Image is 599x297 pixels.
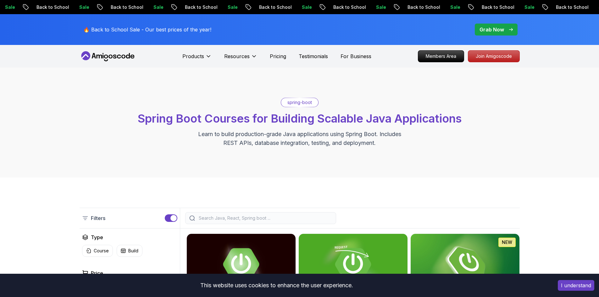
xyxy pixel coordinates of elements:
a: For Business [341,52,371,60]
p: NEW [502,239,512,245]
div: This website uses cookies to enhance the user experience. [5,278,548,292]
p: Back to School [104,4,147,10]
p: Back to School [178,4,221,10]
button: Products [182,52,212,65]
p: Resources [224,52,250,60]
p: Sale [518,4,538,10]
p: 🔥 Back to School Sale - Our best prices of the year! [83,26,211,33]
p: Sale [221,4,241,10]
img: Advanced Spring Boot card [187,234,296,295]
a: Testimonials [299,52,328,60]
p: Filters [91,214,105,222]
button: Build [117,245,142,257]
input: Search Java, React, Spring boot ... [197,215,332,221]
p: Course [94,248,109,254]
a: Members Area [418,50,464,62]
p: Sale [369,4,390,10]
p: Sale [73,4,93,10]
p: Back to School [549,4,592,10]
p: Join Amigoscode [468,51,519,62]
h2: Price [91,269,103,277]
button: Course [82,245,113,257]
a: Join Amigoscode [468,50,520,62]
p: Back to School [252,4,295,10]
button: Resources [224,52,257,65]
a: Pricing [270,52,286,60]
p: Sale [444,4,464,10]
p: Learn to build production-grade Java applications using Spring Boot. Includes REST APIs, database... [194,130,405,147]
p: Back to School [30,4,73,10]
p: spring-boot [287,99,312,106]
p: Back to School [327,4,369,10]
p: Build [128,248,138,254]
img: Spring Boot for Beginners card [411,234,519,295]
p: Grab Now [480,26,504,33]
p: Sale [295,4,315,10]
p: Back to School [475,4,518,10]
p: Sale [147,4,167,10]
p: Products [182,52,204,60]
p: Members Area [418,51,464,62]
img: Building APIs with Spring Boot card [299,234,408,295]
span: Spring Boot Courses for Building Scalable Java Applications [138,112,462,125]
button: Accept cookies [558,280,594,291]
p: Back to School [401,4,444,10]
h2: Type [91,234,103,241]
